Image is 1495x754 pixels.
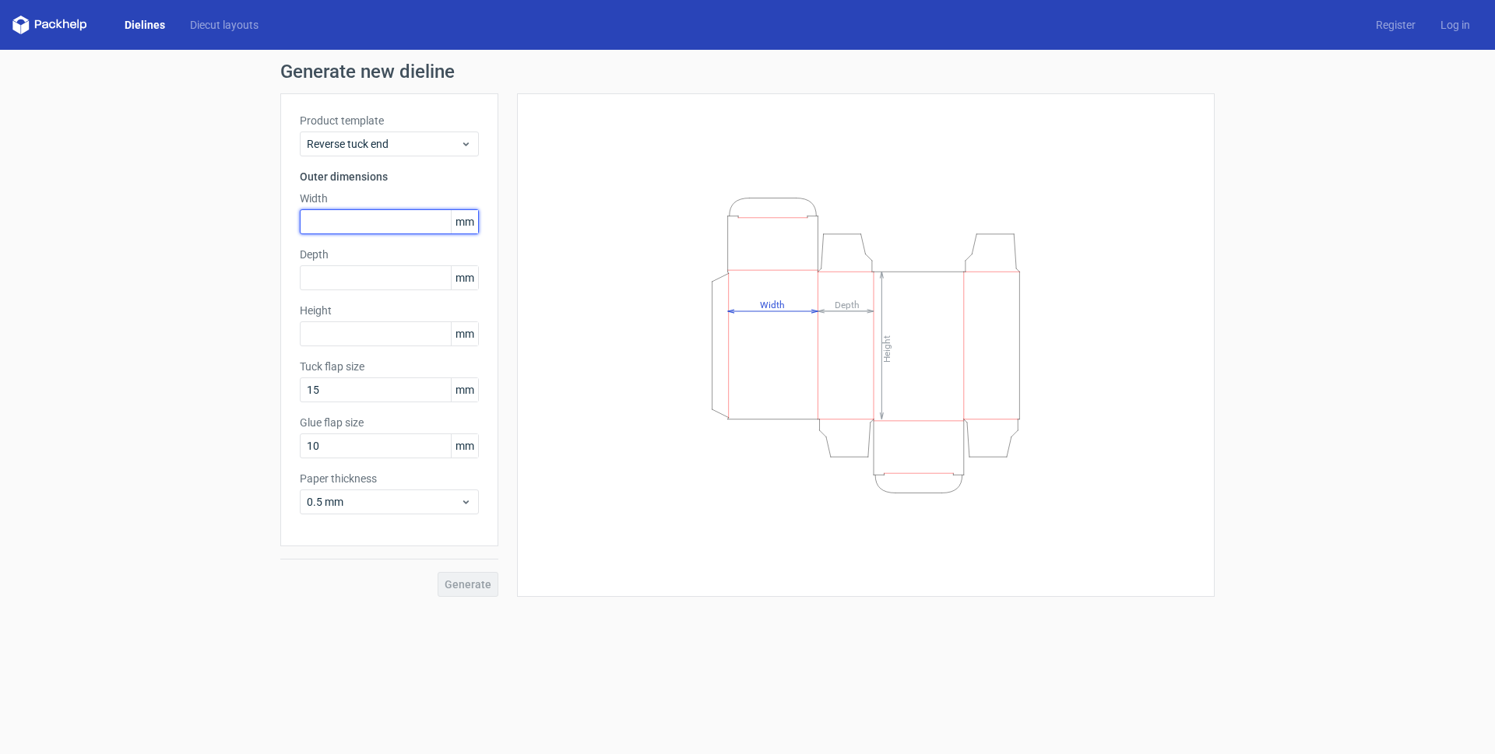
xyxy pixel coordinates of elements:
[451,210,478,233] span: mm
[881,335,892,362] tspan: Height
[300,303,479,318] label: Height
[300,113,479,128] label: Product template
[451,266,478,289] span: mm
[307,136,460,152] span: Reverse tuck end
[300,471,479,486] label: Paper thickness
[280,62,1215,81] h1: Generate new dieline
[300,415,479,430] label: Glue flap size
[300,359,479,374] label: Tuck flap size
[178,17,271,33] a: Diecut layouts
[112,17,178,33] a: Dielines
[300,191,479,206] label: Width
[451,322,478,345] span: mm
[300,169,479,184] h3: Outer dimensions
[300,247,479,262] label: Depth
[451,378,478,402] span: mm
[451,434,478,458] span: mm
[760,299,785,310] tspan: Width
[307,494,460,510] span: 0.5 mm
[835,299,860,310] tspan: Depth
[1428,17,1483,33] a: Log in
[1363,17,1428,33] a: Register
